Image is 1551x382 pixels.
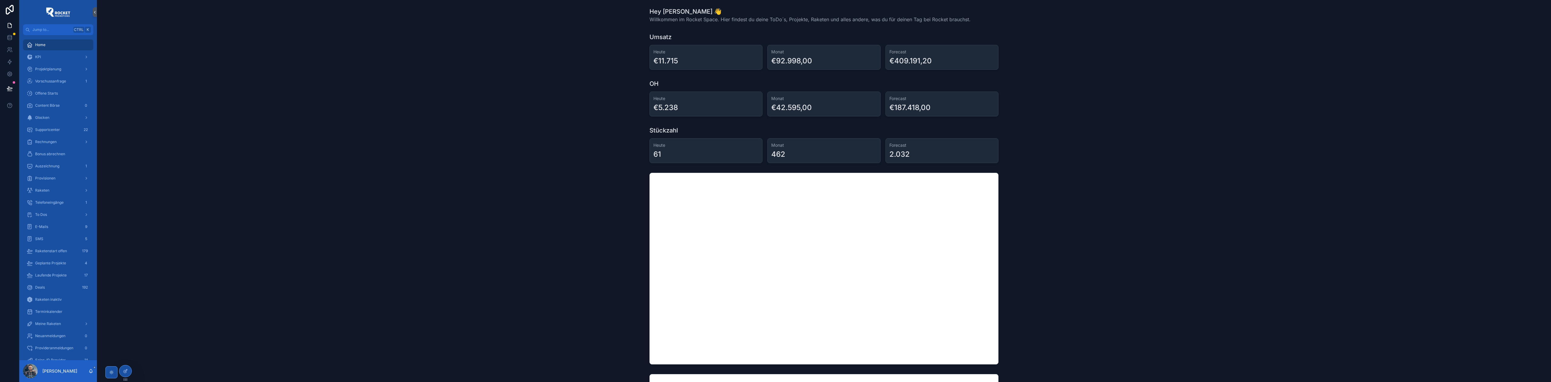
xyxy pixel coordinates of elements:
span: Raketenstart offen [35,249,67,253]
span: Auszeichnung [35,164,59,169]
img: App logo [46,7,70,17]
h3: Monat [771,49,876,55]
a: Bonus abrechnen [23,149,93,159]
h3: Forecast [889,142,995,148]
div: 0 [82,102,90,109]
a: Sales-ID Provider21 [23,355,93,366]
span: Bonus abrechnen [35,152,65,156]
span: Sales-ID Provider [35,358,66,363]
div: €42.595,00 [771,103,812,112]
div: 1 [82,78,90,85]
div: 4 [82,260,90,267]
h1: OH [649,79,659,88]
span: To Dos [35,212,47,217]
a: Vorschussanfrage1 [23,76,93,87]
h1: Umsatz [649,33,672,41]
span: Provideranmeldungen [35,346,73,350]
span: KPI [35,55,41,59]
a: Content Börse0 [23,100,93,111]
a: Provideranmeldungen0 [23,343,93,354]
h1: Hey [PERSON_NAME] 👋 [649,7,971,16]
span: Home [35,42,45,47]
a: Raketen [23,185,93,196]
span: Meine Raketen [35,321,61,326]
a: Deals192 [23,282,93,293]
a: Raketen inaktiv [23,294,93,305]
a: Supportcenter22 [23,124,93,135]
h3: Forecast [889,49,995,55]
div: 61 [653,149,661,159]
button: Jump to...CtrlK [23,24,93,35]
div: 1 [82,163,90,170]
h1: Stückzahl [649,126,678,135]
a: Projektplanung [23,64,93,75]
div: 192 [80,284,90,291]
div: 179 [80,247,90,255]
a: Telefoneingänge1 [23,197,93,208]
span: Content Börse [35,103,60,108]
a: Laufende Projekte17 [23,270,93,281]
span: Geplante Projekte [35,261,66,266]
a: Glocken [23,112,93,123]
div: 462 [771,149,785,159]
span: Terminkalender [35,309,62,314]
span: Jump to... [32,27,71,32]
span: Glocken [35,115,49,120]
div: €92.998,00 [771,56,812,66]
span: Ctrl [73,27,84,33]
span: Rechnungen [35,139,57,144]
span: Offene Starts [35,91,58,96]
a: Meine Raketen [23,318,93,329]
span: Raketen [35,188,49,193]
h3: Heute [653,142,759,148]
a: Offene Starts [23,88,93,99]
a: To Dos [23,209,93,220]
span: Supportcenter [35,127,60,132]
a: Neuanmeldungen0 [23,330,93,341]
div: 22 [82,126,90,133]
a: Home [23,39,93,50]
div: 5 [82,235,90,243]
a: SMS5 [23,233,93,244]
span: Raketen inaktiv [35,297,62,302]
span: K [85,27,90,32]
span: Vorschussanfrage [35,79,66,84]
div: 2.032 [889,149,910,159]
div: 0 [82,332,90,340]
span: SMS [35,236,43,241]
div: €5.238 [653,103,678,112]
div: 9 [82,223,90,230]
span: Neuanmeldungen [35,333,65,338]
div: €187.418,00 [889,103,931,112]
h3: Heute [653,49,759,55]
div: scrollable content [19,35,97,360]
div: 17 [82,272,90,279]
p: [PERSON_NAME] [42,368,77,374]
div: €11.715 [653,56,678,66]
a: KPI [23,52,93,62]
span: Projektplanung [35,67,61,72]
span: Provisionen [35,176,55,181]
span: Telefoneingänge [35,200,64,205]
a: Raketenstart offen179 [23,246,93,256]
a: Terminkalender [23,306,93,317]
span: Deals [35,285,45,290]
h3: Monat [771,142,876,148]
a: Rechnungen [23,136,93,147]
h3: Heute [653,95,759,102]
a: E-Mails9 [23,221,93,232]
a: Provisionen [23,173,93,184]
div: €409.191,20 [889,56,932,66]
h3: Forecast [889,95,995,102]
span: Laufende Projekte [35,273,67,278]
span: Willkommen im Rocket Space. Hier findest du deine ToDo´s, Projekte, Raketen und alles andere, was... [649,16,971,23]
span: E-Mails [35,224,48,229]
h3: Monat [771,95,876,102]
div: 1 [82,199,90,206]
a: Auszeichnung1 [23,161,93,172]
div: 0 [82,344,90,352]
a: Geplante Projekte4 [23,258,93,269]
div: 21 [82,357,90,364]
